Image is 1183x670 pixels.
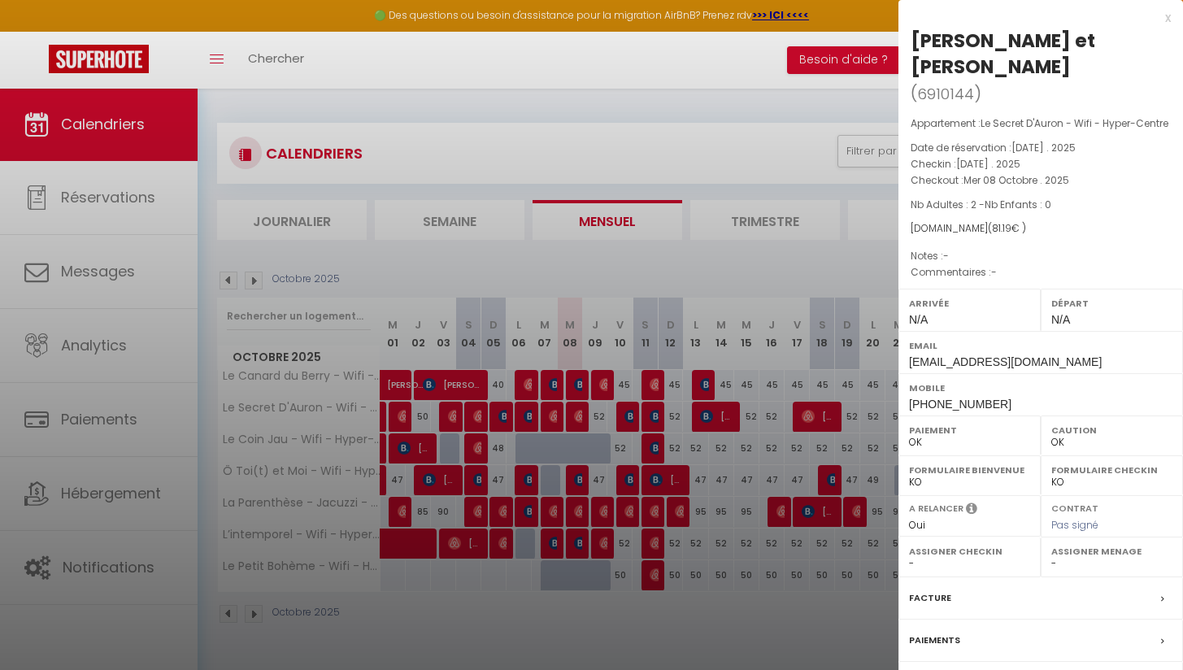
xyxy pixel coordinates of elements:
[911,221,1171,237] div: [DOMAIN_NAME]
[911,28,1171,80] div: [PERSON_NAME] et [PERSON_NAME]
[911,140,1171,156] p: Date de réservation :
[909,462,1030,478] label: Formulaire Bienvenue
[909,632,960,649] label: Paiements
[963,173,1069,187] span: Mer 08 Octobre . 2025
[909,502,963,516] label: A relancer
[911,198,1051,211] span: Nb Adultes : 2 -
[909,313,928,326] span: N/A
[909,590,951,607] label: Facture
[956,157,1020,171] span: [DATE] . 2025
[1051,422,1172,438] label: Caution
[988,221,1026,235] span: ( € )
[911,82,981,105] span: ( )
[909,380,1172,396] label: Mobile
[911,172,1171,189] p: Checkout :
[1051,462,1172,478] label: Formulaire Checkin
[1051,295,1172,311] label: Départ
[985,198,1051,211] span: Nb Enfants : 0
[911,115,1171,132] p: Appartement :
[909,543,1030,559] label: Assigner Checkin
[981,116,1168,130] span: Le Secret D'Auron - Wifi - Hyper-Centre
[1051,518,1098,532] span: Pas signé
[911,264,1171,281] p: Commentaires :
[909,295,1030,311] label: Arrivée
[1051,543,1172,559] label: Assigner Menage
[909,337,1172,354] label: Email
[917,84,974,104] span: 6910144
[966,502,977,520] i: Sélectionner OUI si vous souhaiter envoyer les séquences de messages post-checkout
[1051,502,1098,512] label: Contrat
[1051,313,1070,326] span: N/A
[911,248,1171,264] p: Notes :
[992,221,1011,235] span: 81.19
[911,156,1171,172] p: Checkin :
[909,422,1030,438] label: Paiement
[1011,141,1076,154] span: [DATE] . 2025
[991,265,997,279] span: -
[943,249,949,263] span: -
[898,8,1171,28] div: x
[909,398,1011,411] span: [PHONE_NUMBER]
[909,355,1102,368] span: [EMAIL_ADDRESS][DOMAIN_NAME]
